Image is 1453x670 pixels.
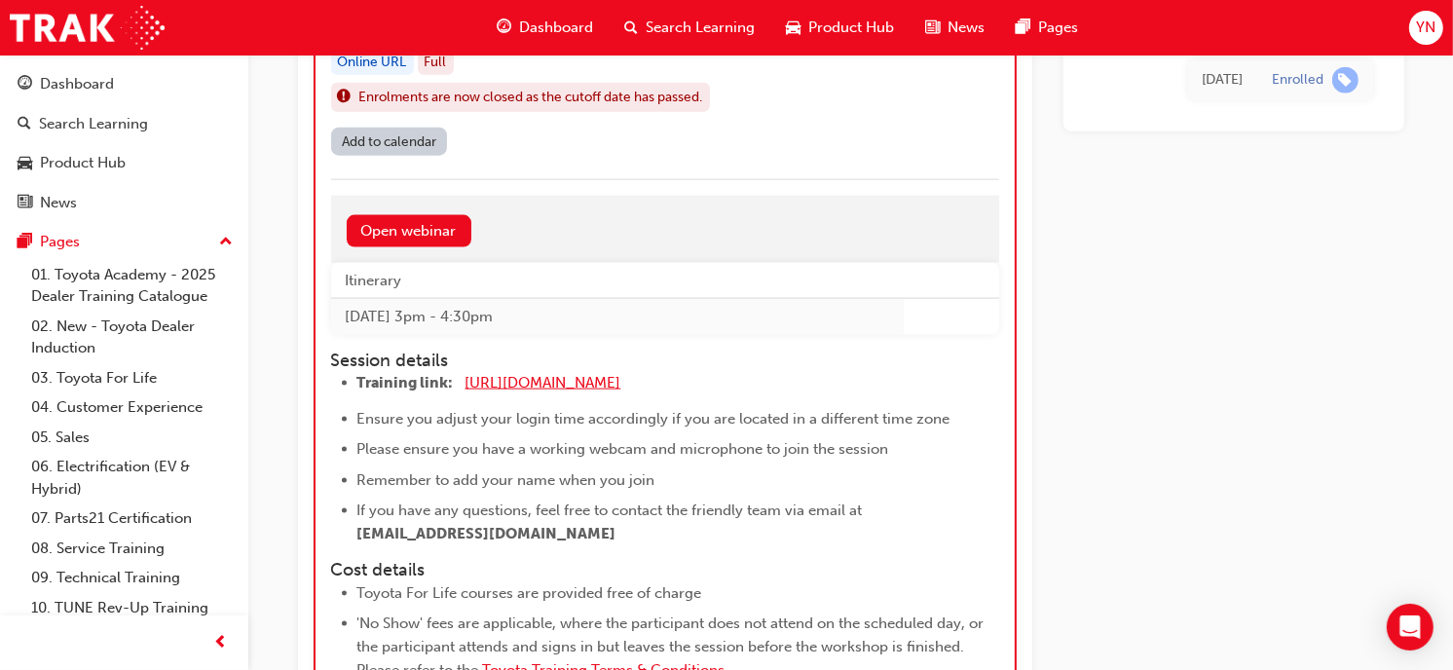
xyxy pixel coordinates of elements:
[8,66,241,102] a: Dashboard
[1416,17,1435,39] span: YN
[347,215,471,247] a: Open webinar
[466,374,621,391] a: [URL][DOMAIN_NAME]
[357,410,950,428] span: Ensure you adjust your login time accordingly if you are located in a different time zone
[23,312,241,363] a: 02. New - Toyota Dealer Induction
[1409,11,1443,45] button: YN
[40,192,77,214] div: News
[1387,604,1434,651] div: Open Intercom Messenger
[23,452,241,503] a: 06. Electrification (EV & Hybrid)
[624,16,638,40] span: search-icon
[925,16,940,40] span: news-icon
[646,17,755,39] span: Search Learning
[23,423,241,453] a: 05. Sales
[23,563,241,593] a: 09. Technical Training
[23,534,241,564] a: 08. Service Training
[23,593,241,623] a: 10. TUNE Rev-Up Training
[910,8,1000,48] a: news-iconNews
[23,503,241,534] a: 07. Parts21 Certification
[8,224,241,260] button: Pages
[214,631,229,655] span: prev-icon
[948,17,985,39] span: News
[331,263,905,299] th: Itinerary
[18,195,32,212] span: news-icon
[338,85,352,110] span: exclaim-icon
[219,230,233,255] span: up-icon
[18,155,32,172] span: car-icon
[357,584,702,602] span: Toyota For Life courses are provided free of charge
[1332,67,1359,93] span: learningRecordVerb_ENROLL-icon
[331,50,414,76] div: Online URL
[357,374,454,391] span: Training link:
[40,152,126,174] div: Product Hub
[808,17,894,39] span: Product Hub
[331,351,964,372] h4: Session details
[418,50,454,76] div: Full
[357,471,655,489] span: Remember to add your name when you join
[331,560,999,581] h4: Cost details
[8,185,241,221] a: News
[1016,16,1030,40] span: pages-icon
[357,525,616,542] span: [EMAIL_ADDRESS][DOMAIN_NAME]
[481,8,609,48] a: guage-iconDashboard
[359,87,703,109] span: Enrolments are now closed as the cutoff date has passed.
[18,76,32,93] span: guage-icon
[1273,71,1324,90] div: Enrolled
[331,128,448,156] a: Add to calendar
[497,16,511,40] span: guage-icon
[357,440,889,458] span: Please ensure you have a working webcam and microphone to join the session
[18,234,32,251] span: pages-icon
[40,231,80,253] div: Pages
[23,363,241,393] a: 03. Toyota For Life
[8,145,241,181] a: Product Hub
[40,73,114,95] div: Dashboard
[8,62,241,224] button: DashboardSearch LearningProduct HubNews
[10,6,165,50] img: Trak
[331,299,905,335] td: [DATE] 3pm - 4:30pm
[357,502,863,519] span: If you have any questions, feel free to contact the friendly team via email at
[1000,8,1094,48] a: pages-iconPages
[23,392,241,423] a: 04. Customer Experience
[519,17,593,39] span: Dashboard
[39,113,148,135] div: Search Learning
[770,8,910,48] a: car-iconProduct Hub
[609,8,770,48] a: search-iconSearch Learning
[23,260,241,312] a: 01. Toyota Academy - 2025 Dealer Training Catalogue
[786,16,801,40] span: car-icon
[8,106,241,142] a: Search Learning
[18,116,31,133] span: search-icon
[1203,69,1244,92] div: Thu May 22 2025 12:47:52 GMT+1000 (Australian Eastern Standard Time)
[1038,17,1078,39] span: Pages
